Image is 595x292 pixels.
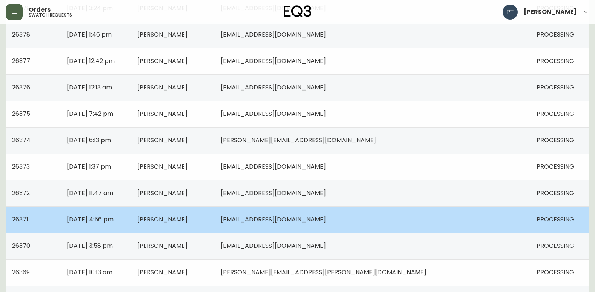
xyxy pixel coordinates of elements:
[67,215,114,224] span: [DATE] 4:56 pm
[221,268,426,277] span: [PERSON_NAME][EMAIL_ADDRESS][PERSON_NAME][DOMAIN_NAME]
[537,268,574,277] span: PROCESSING
[537,241,574,250] span: PROCESSING
[12,30,30,39] span: 26378
[137,83,188,92] span: [PERSON_NAME]
[67,268,112,277] span: [DATE] 10:13 am
[284,5,312,17] img: logo
[67,241,113,250] span: [DATE] 3:58 pm
[537,109,574,118] span: PROCESSING
[137,109,188,118] span: [PERSON_NAME]
[537,162,574,171] span: PROCESSING
[137,215,188,224] span: [PERSON_NAME]
[67,57,115,65] span: [DATE] 12:42 pm
[537,83,574,92] span: PROCESSING
[221,57,326,65] span: [EMAIL_ADDRESS][DOMAIN_NAME]
[67,109,113,118] span: [DATE] 7:42 pm
[12,83,30,92] span: 26376
[137,30,188,39] span: [PERSON_NAME]
[137,162,188,171] span: [PERSON_NAME]
[524,9,577,15] span: [PERSON_NAME]
[12,109,30,118] span: 26375
[12,57,30,65] span: 26377
[221,162,326,171] span: [EMAIL_ADDRESS][DOMAIN_NAME]
[537,57,574,65] span: PROCESSING
[29,13,72,17] h5: swatch requests
[221,30,326,39] span: [EMAIL_ADDRESS][DOMAIN_NAME]
[221,215,326,224] span: [EMAIL_ADDRESS][DOMAIN_NAME]
[221,136,376,144] span: [PERSON_NAME][EMAIL_ADDRESS][DOMAIN_NAME]
[29,7,51,13] span: Orders
[12,241,30,250] span: 26370
[12,189,30,197] span: 26372
[221,109,326,118] span: [EMAIL_ADDRESS][DOMAIN_NAME]
[537,136,574,144] span: PROCESSING
[537,30,574,39] span: PROCESSING
[221,241,326,250] span: [EMAIL_ADDRESS][DOMAIN_NAME]
[137,268,188,277] span: [PERSON_NAME]
[137,241,188,250] span: [PERSON_NAME]
[12,162,30,171] span: 26373
[67,30,112,39] span: [DATE] 1:46 pm
[503,5,518,20] img: 986dcd8e1aab7847125929f325458823
[12,215,28,224] span: 26371
[221,189,326,197] span: [EMAIL_ADDRESS][DOMAIN_NAME]
[12,136,31,144] span: 26374
[137,57,188,65] span: [PERSON_NAME]
[537,215,574,224] span: PROCESSING
[537,189,574,197] span: PROCESSING
[67,83,112,92] span: [DATE] 12:13 am
[137,136,188,144] span: [PERSON_NAME]
[67,136,111,144] span: [DATE] 6:13 pm
[67,189,113,197] span: [DATE] 11:47 am
[137,189,188,197] span: [PERSON_NAME]
[12,268,30,277] span: 26369
[67,162,111,171] span: [DATE] 1:37 pm
[221,83,326,92] span: [EMAIL_ADDRESS][DOMAIN_NAME]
